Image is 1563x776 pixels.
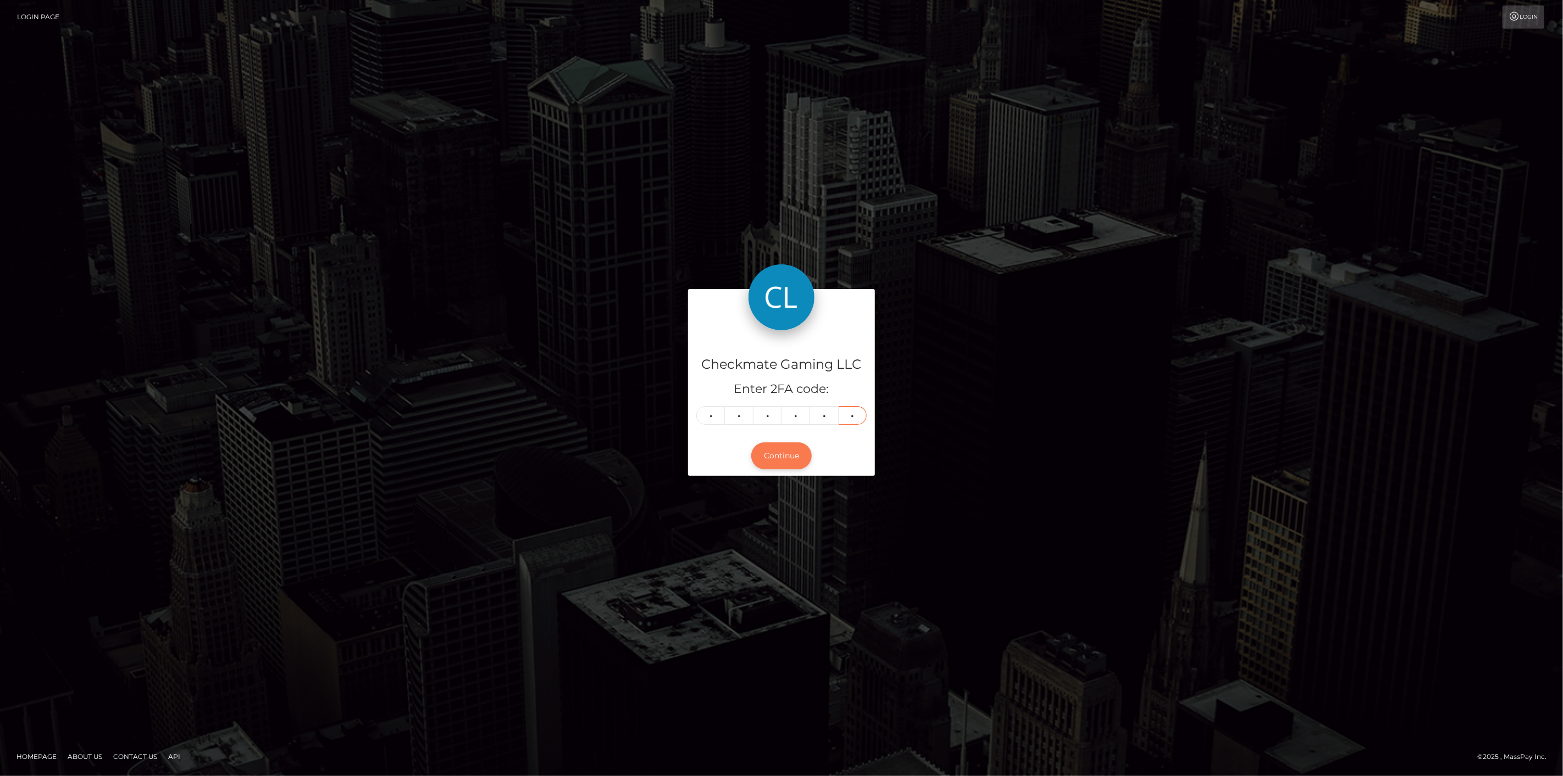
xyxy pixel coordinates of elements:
a: API [164,748,185,765]
div: © 2025 , MassPay Inc. [1477,751,1555,763]
a: Contact Us [109,748,162,765]
img: Checkmate Gaming LLC [749,264,814,330]
a: Login [1503,5,1544,29]
h5: Enter 2FA code: [696,381,867,398]
a: Login Page [17,5,59,29]
button: Continue [751,442,812,469]
h4: Checkmate Gaming LLC [696,355,867,374]
a: Homepage [12,748,61,765]
a: About Us [63,748,107,765]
